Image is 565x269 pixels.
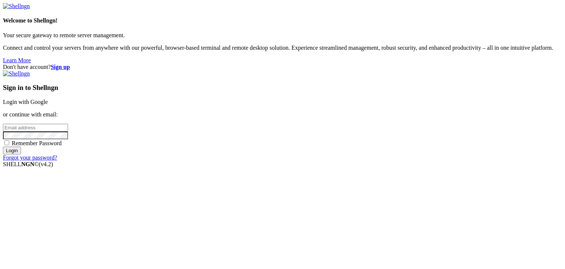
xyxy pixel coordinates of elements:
a: Sign up [51,64,70,70]
h3: Sign in to Shellngn [3,84,562,92]
a: Login with Google [3,99,48,105]
p: Connect and control your servers from anywhere with our powerful, browser-based terminal and remo... [3,45,562,51]
h4: Welcome to Shellngn! [3,17,562,24]
img: Shellngn [3,3,30,10]
input: Remember Password [4,140,9,145]
input: Email address [3,124,68,132]
span: Remember Password [12,140,62,146]
div: Don't have account? [3,64,562,70]
a: Forgot your password? [3,154,57,161]
span: 4.2.0 [39,161,53,167]
img: Shellngn [3,70,30,77]
p: or continue with email: [3,111,562,118]
span: SHELL © [3,161,53,167]
input: Login [3,147,21,154]
a: Learn More [3,57,31,63]
b: NGN [21,161,35,167]
p: Your secure gateway to remote server management. [3,32,562,39]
